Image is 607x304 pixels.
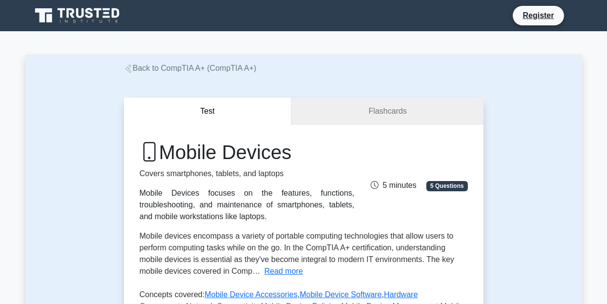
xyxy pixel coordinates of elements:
button: Test [124,98,292,125]
a: Mobile Device Accessories [205,290,297,299]
a: Mobile Device Software [300,290,382,299]
button: Read more [264,265,303,277]
a: Flashcards [292,98,483,125]
p: Covers smartphones, tablets, and laptops [140,168,355,180]
span: 5 minutes [371,181,416,189]
h1: Mobile Devices [140,141,355,164]
a: Back to CompTIA A+ (CompTIA A+) [124,64,256,72]
a: Register [517,9,560,21]
div: Mobile Devices focuses on the features, functions, troubleshooting, and maintenance of smartphone... [140,187,355,223]
span: Mobile devices encompass a variety of portable computing technologies that allow users to perform... [140,232,455,275]
span: 5 Questions [426,181,467,191]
